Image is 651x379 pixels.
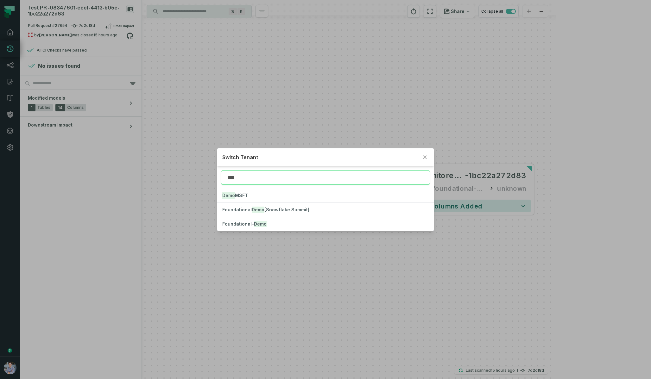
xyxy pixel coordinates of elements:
[222,221,267,227] span: Foundational-
[217,217,433,231] button: Foundational-Demo
[222,153,418,161] h2: Switch Tenant
[254,221,267,227] mark: Demo
[222,207,309,212] span: Foundational [Snowflake Summit]
[421,153,429,161] button: Close
[222,192,235,199] mark: Demo
[222,193,248,198] span: MSFT
[217,203,433,217] button: FoundationalDemo[Snowflake Summit]
[217,189,433,202] button: DemoMSFT
[252,207,264,213] mark: Demo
